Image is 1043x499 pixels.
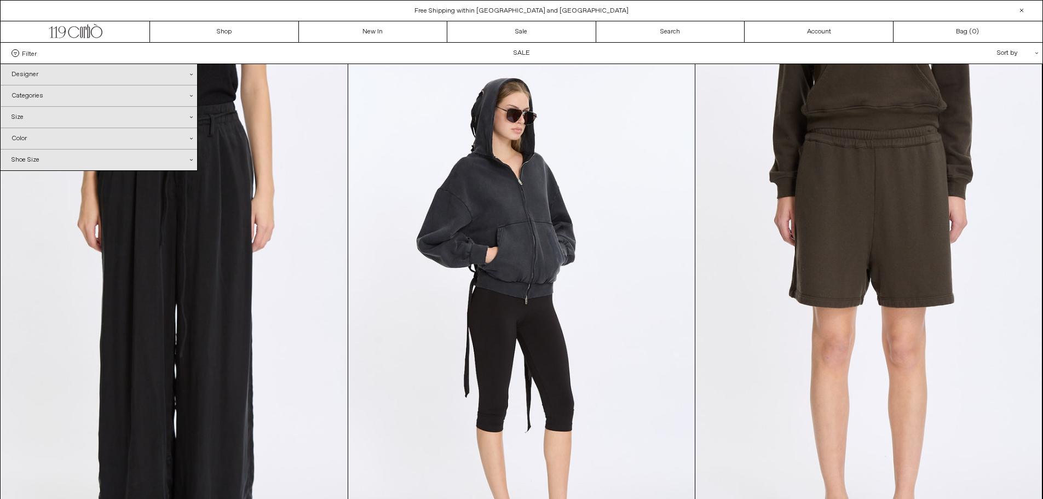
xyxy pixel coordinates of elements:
a: Sale [447,21,596,42]
a: Bag () [894,21,1042,42]
a: Shop [150,21,299,42]
a: Search [596,21,745,42]
div: Color [1,128,197,149]
a: Account [745,21,894,42]
span: 0 [972,27,976,36]
span: Filter [22,49,37,57]
div: Sort by [933,43,1032,64]
a: New In [299,21,448,42]
div: Categories [1,85,197,106]
a: Free Shipping within [GEOGRAPHIC_DATA] and [GEOGRAPHIC_DATA] [414,7,629,15]
div: Designer [1,64,197,85]
span: ) [972,27,979,37]
div: Shoe Size [1,150,197,170]
div: Size [1,107,197,128]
